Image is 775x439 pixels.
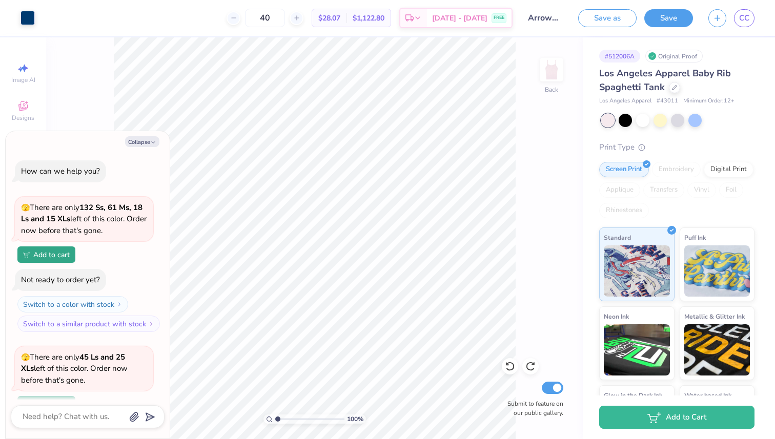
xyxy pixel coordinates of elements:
span: There are only left of this color. Order now before that's gone. [21,352,128,385]
img: Metallic & Glitter Ink [684,324,750,375]
img: Back [541,59,562,80]
span: Standard [604,232,631,243]
span: CC [739,12,749,24]
strong: 132 Ss, 61 Ms, 18 Ls and 15 XLs [21,202,142,224]
span: 🫣 [21,352,30,362]
span: Los Angeles Apparel Baby Rib Spaghetti Tank [599,67,731,93]
span: $28.07 [318,13,340,24]
button: Add to Cart [599,406,754,429]
input: Untitled Design [520,8,570,28]
button: Switch to a color with stock [17,296,128,312]
img: Switch to a color with stock [116,301,123,307]
div: Original Proof [645,50,703,62]
span: Glow in the Dark Ink [604,390,662,401]
span: # 43011 [657,97,678,106]
a: CC [734,9,754,27]
span: $1,122.80 [353,13,384,24]
div: How can we help you? [21,166,100,176]
div: Print Type [599,141,754,153]
button: Add to cart [17,246,75,263]
span: 100 % [347,414,363,424]
button: Switch to a similar product with stock [17,316,160,332]
button: Collapse [125,136,159,147]
span: There are only left of this color. Order now before that's gone. [21,202,147,236]
img: Standard [604,245,670,297]
div: Not ready to order yet? [21,275,100,285]
div: Vinyl [687,182,716,198]
label: Submit to feature on our public gallery. [502,399,563,417]
button: Save [644,9,693,27]
input: – – [245,9,285,27]
button: Add to cart [17,396,75,412]
div: Rhinestones [599,203,649,218]
div: Screen Print [599,162,649,177]
div: Foil [719,182,743,198]
span: Metallic & Glitter Ink [684,311,745,322]
div: Embroidery [652,162,701,177]
img: Neon Ink [604,324,670,375]
button: Save as [578,9,637,27]
div: Digital Print [704,162,753,177]
span: Designs [12,114,34,122]
span: Neon Ink [604,311,629,322]
div: # 512006A [599,50,640,62]
span: [DATE] - [DATE] [432,13,487,24]
img: Add to cart [23,252,30,258]
span: Image AI [11,76,35,84]
span: Water based Ink [684,390,731,401]
div: Applique [599,182,640,198]
img: Switch to a similar product with stock [148,321,154,327]
span: Los Angeles Apparel [599,97,651,106]
span: Puff Ink [684,232,706,243]
div: Back [545,85,558,94]
span: FREE [494,14,504,22]
div: Transfers [643,182,684,198]
span: Minimum Order: 12 + [683,97,735,106]
span: 🫣 [21,203,30,213]
img: Puff Ink [684,245,750,297]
